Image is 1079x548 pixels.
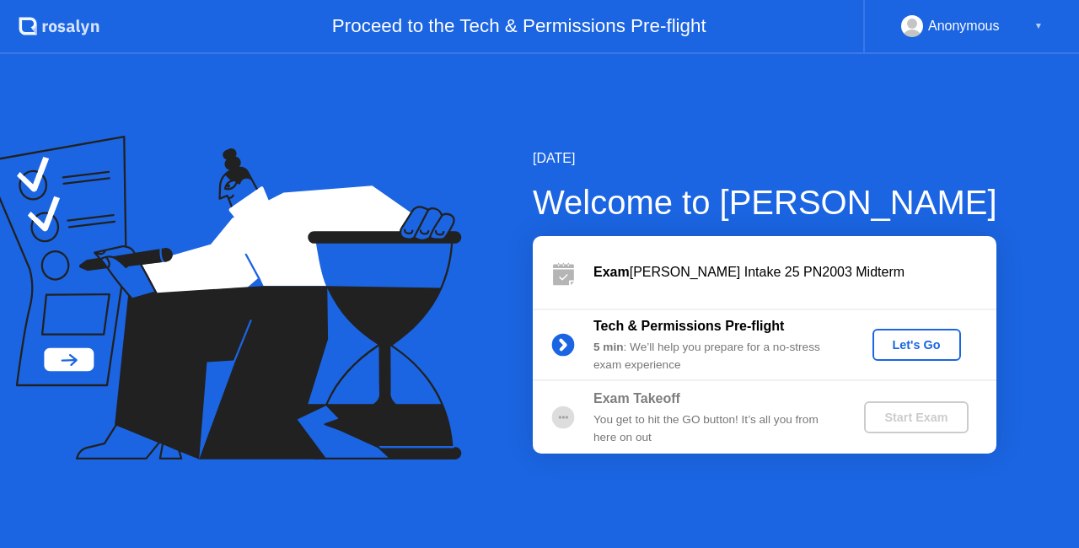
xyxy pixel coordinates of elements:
div: Start Exam [871,411,961,424]
div: Welcome to [PERSON_NAME] [533,177,997,228]
div: : We’ll help you prepare for a no-stress exam experience [593,339,836,373]
div: [DATE] [533,148,997,169]
b: Exam Takeoff [593,391,680,406]
div: You get to hit the GO button! It’s all you from here on out [593,411,836,446]
div: Let's Go [879,338,954,352]
button: Start Exam [864,401,968,433]
b: Exam [593,265,630,279]
div: Anonymous [928,15,1000,37]
button: Let's Go [872,329,961,361]
b: 5 min [593,341,624,353]
div: ▼ [1034,15,1043,37]
b: Tech & Permissions Pre-flight [593,319,784,333]
div: [PERSON_NAME] Intake 25 PN2003 Midterm [593,262,996,282]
